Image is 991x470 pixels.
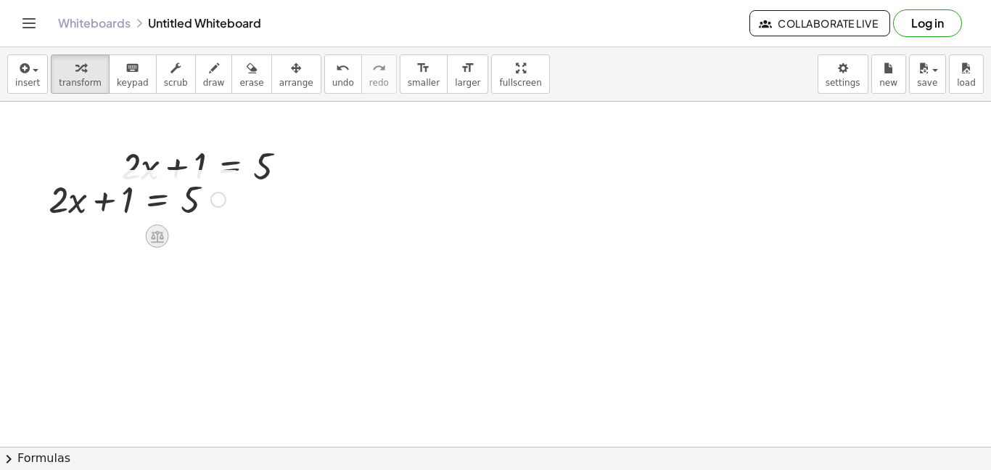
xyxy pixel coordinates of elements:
button: redoredo [361,54,397,94]
button: Toggle navigation [17,12,41,35]
span: scrub [164,78,188,88]
span: load [957,78,976,88]
i: format_size [461,60,474,77]
button: undoundo [324,54,362,94]
span: save [917,78,937,88]
span: insert [15,78,40,88]
span: erase [239,78,263,88]
i: format_size [416,60,430,77]
button: load [949,54,984,94]
span: settings [826,78,860,88]
button: format_sizesmaller [400,54,448,94]
span: Collaborate Live [762,17,878,30]
span: fullscreen [499,78,541,88]
span: undo [332,78,354,88]
button: new [871,54,906,94]
i: redo [372,60,386,77]
span: draw [203,78,225,88]
button: save [909,54,946,94]
button: Collaborate Live [749,10,890,36]
i: keyboard [126,60,139,77]
div: Apply the same math to both sides of the equation [146,224,169,248]
span: new [879,78,897,88]
span: redo [369,78,389,88]
button: draw [195,54,233,94]
button: format_sizelarger [447,54,488,94]
i: undo [336,60,350,77]
button: Log in [893,9,962,37]
span: arrange [279,78,313,88]
button: transform [51,54,110,94]
button: fullscreen [491,54,549,94]
button: insert [7,54,48,94]
button: arrange [271,54,321,94]
span: keypad [117,78,149,88]
span: transform [59,78,102,88]
span: smaller [408,78,440,88]
a: Whiteboards [58,16,131,31]
span: larger [455,78,480,88]
button: scrub [156,54,196,94]
button: erase [231,54,271,94]
button: keyboardkeypad [109,54,157,94]
button: settings [818,54,868,94]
